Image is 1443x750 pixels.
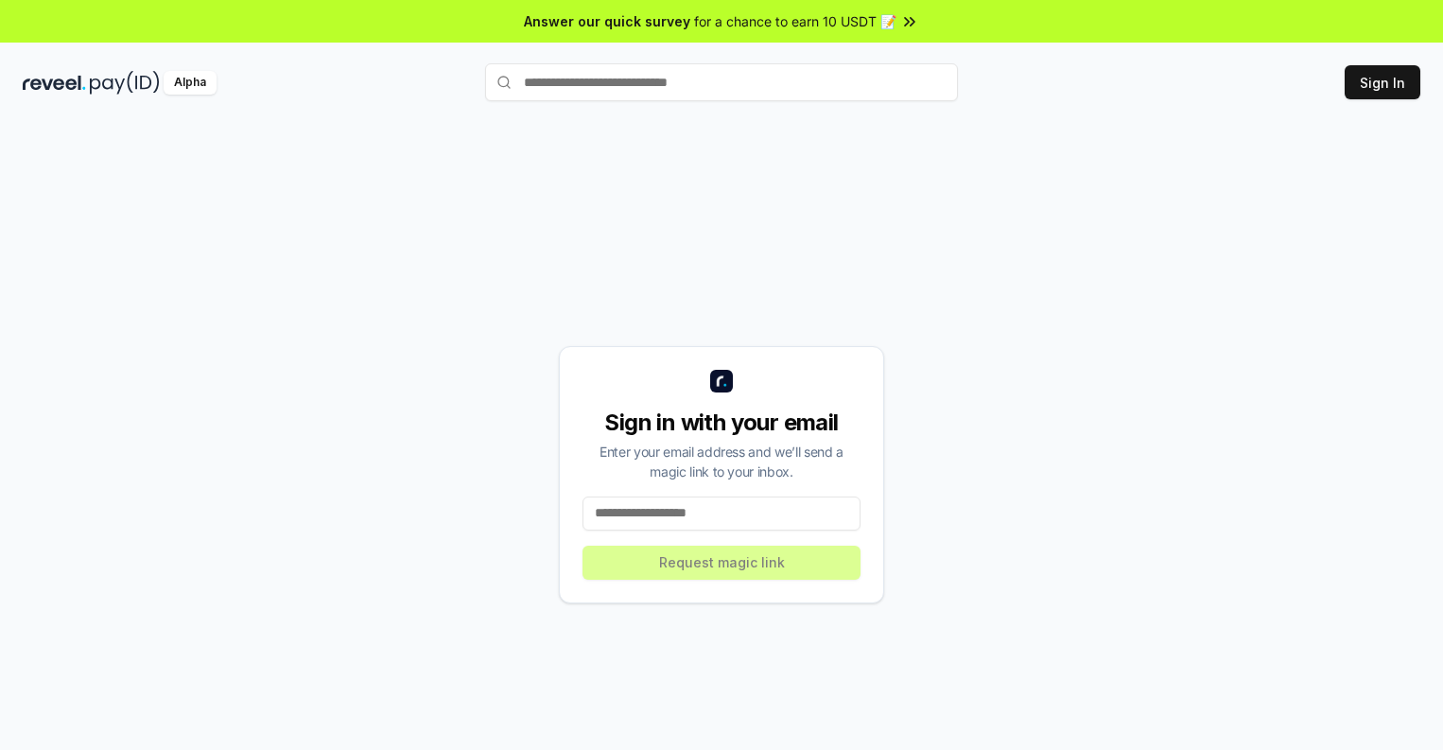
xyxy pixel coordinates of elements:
[710,370,733,392] img: logo_small
[582,442,861,481] div: Enter your email address and we’ll send a magic link to your inbox.
[164,71,217,95] div: Alpha
[582,408,861,438] div: Sign in with your email
[90,71,160,95] img: pay_id
[23,71,86,95] img: reveel_dark
[524,11,690,31] span: Answer our quick survey
[694,11,896,31] span: for a chance to earn 10 USDT 📝
[1345,65,1420,99] button: Sign In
